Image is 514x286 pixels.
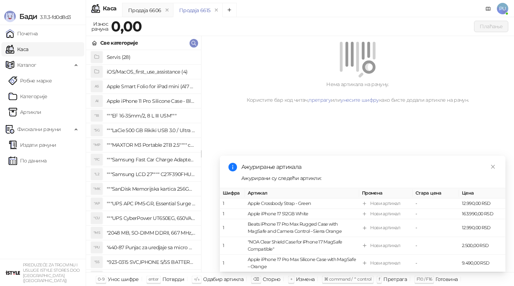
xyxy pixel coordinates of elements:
[19,12,37,21] span: Бади
[290,276,292,282] span: +
[241,163,497,171] div: Ажурирање артикала
[103,6,116,11] div: Каса
[107,271,195,282] h4: "923-0448 SVC,IPHONE,TOURQUE DRIVER KIT .65KGF- CM Šrafciger "
[107,110,195,121] h4: """EF 16-35mm/2, 8 L III USM"""
[379,276,380,282] span: f
[413,255,459,272] td: -
[413,237,459,255] td: -
[107,125,195,136] h4: """LaCie 500 GB Rikiki USB 3.0 / Ultra Compact & Resistant aluminum / USB 3.0 / 2.5"""""""
[245,209,359,219] td: Apple iPhone 17 512GB White
[108,275,139,284] div: Унос шифре
[245,199,359,209] td: Apple Crossbody Strap - Green
[459,199,505,209] td: 12.990,00 RSD
[107,169,195,180] h4: """Samsung LCD 27"""" C27F390FHUXEN"""
[86,50,201,272] div: grid
[245,255,359,272] td: Apple iPhone 17 Pro Max Silicone Case with MagSafe – Orange
[194,276,200,282] span: ↑/↓
[359,188,413,199] th: Промена
[107,242,195,253] h4: "440-87 Punjac za uredjaje sa micro USB portom 4/1, Stand."
[435,275,458,284] div: Готовина
[128,6,161,14] div: Продаја 6606
[228,163,237,171] span: info-circle
[324,276,372,282] span: ⌘ command / ⌃ control
[91,183,102,195] div: "MK
[9,105,41,119] a: ArtikliАртикли
[6,26,38,41] a: Почетна
[111,17,142,35] strong: 0,00
[107,227,195,239] h4: "2048 MB, SO-DIMM DDRII, 667 MHz, Napajanje 1,8 0,1 V, Latencija CL5"
[23,262,80,283] small: PREDUZEĆE ZA TRGOVINU I USLUGE ISTYLE STORES DOO [GEOGRAPHIC_DATA] ([GEOGRAPHIC_DATA])
[107,256,195,268] h4: "923-0315 SVC,IPHONE 5/5S BATTERY REMOVAL TRAY Držač za iPhone sa kojim se otvara display
[4,11,16,22] img: Logo
[370,242,400,249] div: Нови артикал
[459,237,505,255] td: 2.500,00 RSD
[203,275,243,284] div: Одабир артикла
[245,219,359,237] td: Beats iPhone 17 Pro Max Rugged Case with MagSafe and Camera Control – Sierra Orange
[413,219,459,237] td: -
[148,276,159,282] span: enter
[107,183,195,195] h4: """SanDisk Memorijska kartica 256GB microSDXC sa SD adapterom SDSQXA1-256G-GN6MA - Extreme PLUS, ...
[459,188,505,199] th: Цена
[107,51,195,63] h4: Servis (28)
[413,209,459,219] td: -
[210,80,505,104] div: Нема артикала на рачуну. Користите бар код читач, или како бисте додали артикле на рачун.
[370,200,400,207] div: Нови артикал
[90,19,110,34] div: Износ рачуна
[91,139,102,151] div: "MP
[91,256,102,268] div: "S5
[212,7,221,13] button: remove
[107,66,195,77] h4: iOS/MacOS_first_use_assistance (4)
[9,154,46,168] a: По данима
[341,97,379,103] a: унесите шифру
[98,276,104,282] span: 0-9
[474,21,508,32] button: Плаћање
[162,275,185,284] div: Потврди
[308,97,331,103] a: претрагу
[245,188,359,199] th: Артикал
[253,276,259,282] span: ⌫
[91,95,102,107] div: AI
[220,237,245,255] td: 1
[107,198,195,209] h4: """UPS APC PM5-GR, Essential Surge Arrest,5 utic_nica"""
[459,209,505,219] td: 163.990,00 RSD
[107,81,195,92] h4: Apple Smart Folio for iPad mini (A17 Pro) - Sage
[9,138,56,152] a: Издати рачуни
[91,212,102,224] div: "CU
[220,219,245,237] td: 1
[91,242,102,253] div: "PU
[497,3,508,14] span: PU
[459,255,505,272] td: 9.490,00 RSD
[91,110,102,121] div: "18
[370,210,400,217] div: Нови артикал
[91,154,102,165] div: "FC
[222,3,237,17] button: Add tab
[100,39,138,47] div: Све категорије
[296,275,314,284] div: Измена
[490,164,495,169] span: close
[220,188,245,199] th: Шифра
[483,3,494,14] a: Документација
[9,89,47,104] a: Категорије
[241,174,497,182] div: Ажурирани су следећи артикли:
[489,163,497,171] a: Close
[91,198,102,209] div: "AP
[91,227,102,239] div: "MS
[37,14,71,20] span: 3.11.3-fd0d8d3
[413,199,459,209] td: -
[107,212,195,224] h4: """UPS CyberPower UT650EG, 650VA/360W , line-int., s_uko, desktop"""
[9,74,52,88] a: Робне марке
[459,219,505,237] td: 12.990,00 RSD
[91,81,102,92] div: AS
[107,154,195,165] h4: """Samsung Fast Car Charge Adapter, brzi auto punja_, boja crna"""
[220,209,245,219] td: 1
[417,276,432,282] span: F10 / F16
[6,266,20,280] img: 64x64-companyLogo-77b92cf4-9946-4f36-9751-bf7bb5fd2c7d.png
[383,275,407,284] div: Претрага
[370,260,400,267] div: Нови артикал
[6,42,28,56] a: Каса
[17,58,36,72] span: Каталог
[413,188,459,199] th: Стара цена
[17,122,61,136] span: Фискални рачуни
[220,199,245,209] td: 1
[162,7,172,13] button: remove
